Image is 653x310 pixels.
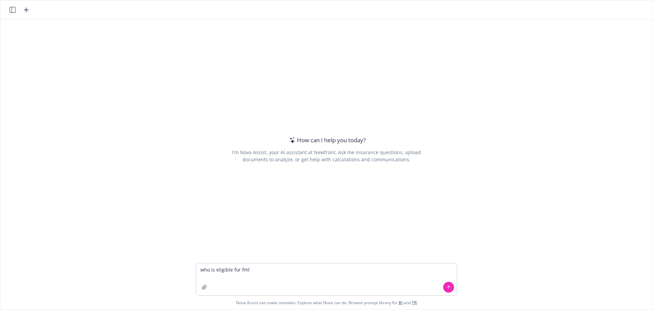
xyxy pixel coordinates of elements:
[231,149,422,163] div: I'm Nova Assist, your AI assistant at Newfront. Ask me insurance questions, upload documents to a...
[196,263,457,295] textarea: who is eligible for fml
[3,296,650,310] span: Nova Assist can make mistakes. Explore what Nova can do: Browse prompt library for and
[412,300,417,306] a: TR
[287,136,366,145] div: How can I help you today?
[399,300,403,306] a: BI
